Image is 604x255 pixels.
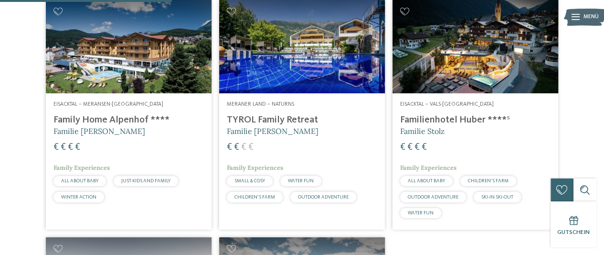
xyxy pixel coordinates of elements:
span: Familie [PERSON_NAME] [227,126,318,136]
span: Family Experiences [400,164,456,172]
span: € [227,143,232,152]
h4: TYROL Family Retreat [227,114,377,126]
span: Familie [PERSON_NAME] [53,126,145,136]
span: Family Experiences [227,164,283,172]
span: € [422,143,427,152]
span: € [75,143,80,152]
span: OUTDOOR ADVENTURE [408,195,458,200]
span: € [234,143,239,152]
span: ALL ABOUT BABY [61,178,98,183]
span: Gutschein [557,229,590,235]
span: € [68,143,73,152]
h4: Family Home Alpenhof **** [53,114,204,126]
a: Gutschein [551,201,596,247]
span: € [248,143,254,152]
span: CHILDREN’S FARM [234,195,275,200]
span: JUST KIDS AND FAMILY [121,178,170,183]
span: € [400,143,405,152]
span: € [241,143,246,152]
span: € [53,143,59,152]
span: ALL ABOUT BABY [408,178,445,183]
span: WINTER ACTION [61,195,96,200]
span: Family Experiences [53,164,110,172]
span: WATER FUN [408,211,434,215]
span: SMALL & COSY [234,178,265,183]
span: CHILDREN’S FARM [468,178,509,183]
h4: Familienhotel Huber ****ˢ [400,114,551,126]
span: € [414,143,420,152]
span: € [61,143,66,152]
span: SKI-IN SKI-OUT [481,195,513,200]
span: Eisacktal – Meransen-[GEOGRAPHIC_DATA] [53,101,163,107]
span: € [407,143,413,152]
span: Familie Stolz [400,126,445,136]
span: Meraner Land – Naturns [227,101,294,107]
span: OUTDOOR ADVENTURE [298,195,349,200]
span: WATER FUN [288,178,314,183]
span: Eisacktal – Vals-[GEOGRAPHIC_DATA] [400,101,494,107]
